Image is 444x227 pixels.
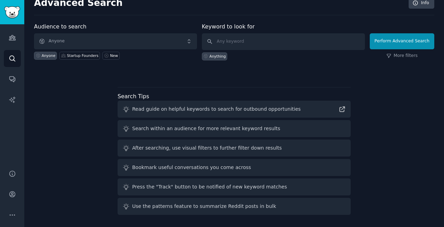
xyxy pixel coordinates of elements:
[118,93,149,100] label: Search Tips
[202,23,255,30] label: Keyword to look for
[34,33,197,49] button: Anyone
[386,53,418,59] a: More filters
[132,144,282,152] div: After searching, use visual filters to further filter down results
[4,6,20,18] img: GummySearch logo
[132,106,301,113] div: Read guide on helpful keywords to search for outbound opportunities
[132,164,251,171] div: Bookmark useful conversations you come across
[202,33,365,50] input: Any keyword
[132,203,276,210] div: Use the patterns feature to summarize Reddit posts in bulk
[210,54,226,59] div: Anything
[132,183,287,191] div: Press the "Track" button to be notified of new keyword matches
[42,53,55,58] div: Anyone
[34,23,86,30] label: Audience to search
[132,125,280,132] div: Search within an audience for more relevant keyword results
[67,53,99,58] div: Startup Founders
[370,33,434,49] button: Perform Advanced Search
[110,53,118,58] div: New
[102,52,119,60] a: New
